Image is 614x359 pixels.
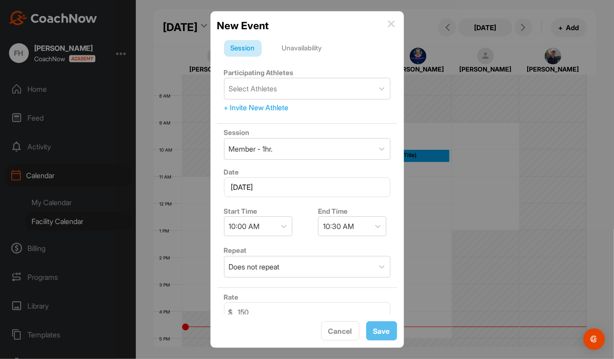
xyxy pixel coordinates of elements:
label: Start Time [224,207,258,215]
span: Save [373,327,390,336]
button: Cancel [321,321,359,341]
div: Does not repeat [229,261,280,272]
label: Repeat [224,246,247,255]
label: Session [224,128,250,137]
label: Rate [224,293,239,301]
div: Unavailability [275,40,329,57]
span: Cancel [328,327,352,336]
div: Session [224,40,262,57]
button: Save [366,321,397,341]
h2: New Event [217,18,269,33]
label: Participating Athletes [224,68,294,77]
div: Member - 1hr. [229,144,273,154]
div: 10:00 AM [229,221,260,232]
div: Open Intercom Messenger [583,328,605,350]
label: Date [224,168,239,176]
input: 0 [224,302,390,322]
img: info [388,20,395,27]
div: + Invite New Athlete [224,102,390,113]
div: Select Athletes [229,83,278,94]
span: $ [228,307,233,318]
div: 10:30 AM [323,221,354,232]
input: Select Date [224,177,390,197]
label: End Time [318,207,348,215]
